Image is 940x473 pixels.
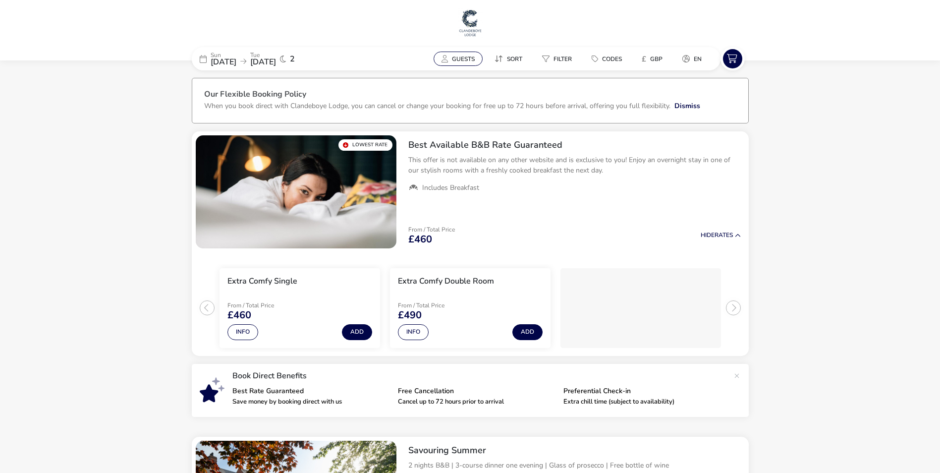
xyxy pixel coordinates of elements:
p: Book Direct Benefits [232,372,729,380]
h3: Extra Comfy Single [227,276,297,287]
button: Dismiss [674,101,700,111]
button: Add [342,324,372,340]
swiper-slide: 3 / 3 [555,264,726,352]
swiper-slide: 1 / 3 [215,264,385,352]
button: Add [512,324,543,340]
p: Sun [211,52,236,58]
p: When you book direct with Clandeboye Lodge, you can cancel or change your booking for free up to ... [204,101,670,111]
naf-pibe-menu-bar-item: Codes [584,52,634,66]
button: Guests [434,52,483,66]
span: GBP [650,55,663,63]
h3: Our Flexible Booking Policy [204,90,736,101]
naf-pibe-menu-bar-item: Sort [487,52,534,66]
span: £460 [227,310,251,320]
span: Sort [507,55,522,63]
span: Guests [452,55,475,63]
naf-pibe-menu-bar-item: en [674,52,714,66]
span: £460 [408,235,432,244]
p: Save money by booking direct with us [232,399,390,405]
p: From / Total Price [398,302,468,308]
button: Sort [487,52,530,66]
p: From / Total Price [408,227,455,233]
div: Sun[DATE]Tue[DATE]2 [192,47,340,70]
button: Info [227,324,258,340]
naf-pibe-menu-bar-item: £GBP [634,52,674,66]
swiper-slide: 1 / 1 [196,135,396,248]
p: Best Rate Guaranteed [232,388,390,395]
swiper-slide: 2 / 3 [385,264,555,352]
naf-pibe-menu-bar-item: Guests [434,52,487,66]
span: £490 [398,310,422,320]
div: Best Available B&B Rate GuaranteedThis offer is not available on any other website and is exclusi... [400,131,749,201]
button: Info [398,324,429,340]
i: £ [642,54,646,64]
p: Preferential Check-in [563,388,721,395]
p: From / Total Price [227,302,298,308]
p: Tue [250,52,276,58]
span: Filter [553,55,572,63]
p: Free Cancellation [398,388,555,395]
naf-pibe-menu-bar-item: Filter [534,52,584,66]
button: en [674,52,710,66]
p: 2 nights B&B | 3-course dinner one evening | Glass of prosecco | Free bottle of wine [408,460,741,471]
h2: Savouring Summer [408,445,741,456]
div: Lowest Rate [338,139,392,151]
span: Includes Breakfast [422,183,479,192]
button: Filter [534,52,580,66]
p: Extra chill time (subject to availability) [563,399,721,405]
img: Main Website [458,8,483,38]
span: en [694,55,702,63]
span: [DATE] [211,57,236,67]
h3: Extra Comfy Double Room [398,276,494,287]
p: Cancel up to 72 hours prior to arrival [398,399,555,405]
span: 2 [290,55,295,63]
span: Hide [701,231,715,239]
button: £GBP [634,52,670,66]
button: Codes [584,52,630,66]
span: Codes [602,55,622,63]
h2: Best Available B&B Rate Guaranteed [408,139,741,151]
button: HideRates [701,232,741,238]
p: This offer is not available on any other website and is exclusive to you! Enjoy an overnight stay... [408,155,741,176]
span: [DATE] [250,57,276,67]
